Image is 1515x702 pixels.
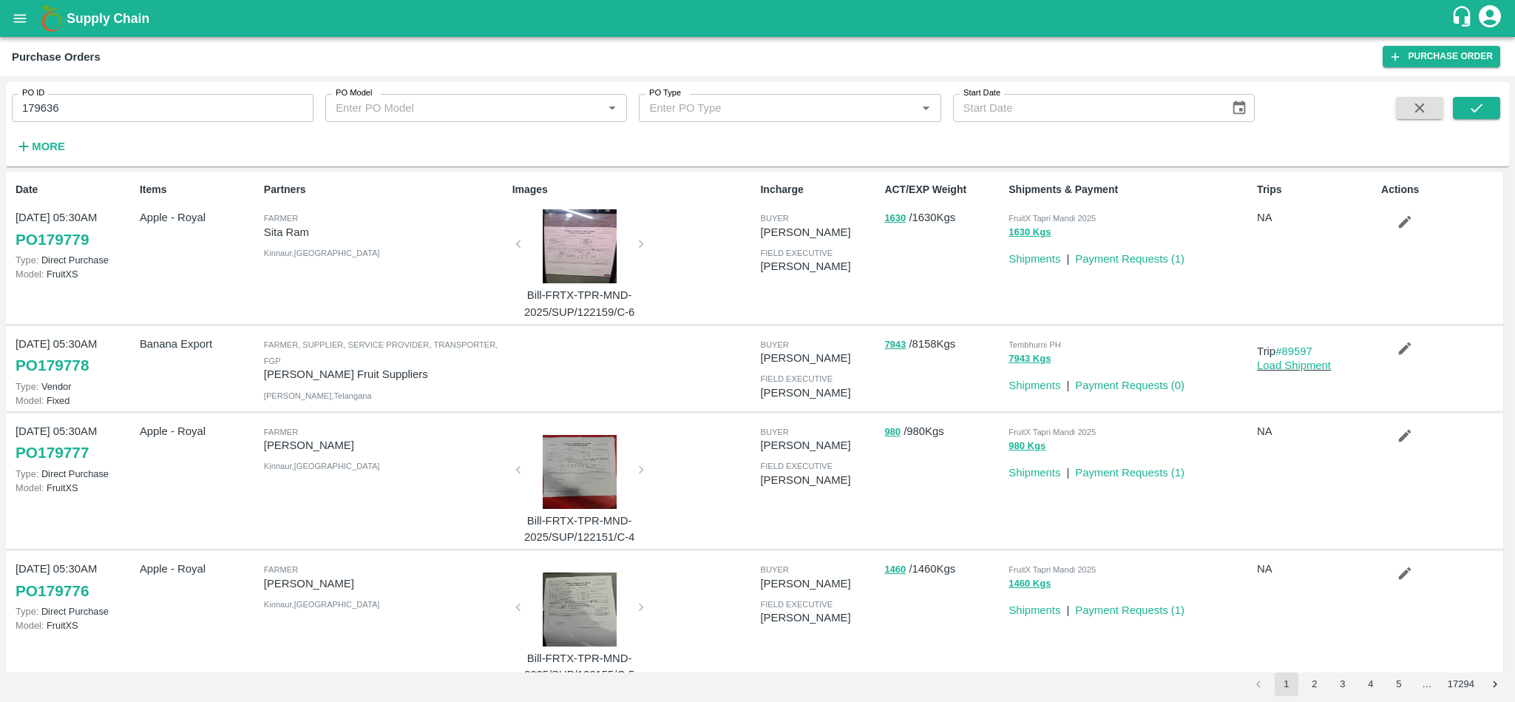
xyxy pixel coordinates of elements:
button: Go to page 5 [1387,672,1411,696]
input: Enter PO Type [643,98,892,118]
div: … [1415,678,1439,692]
button: 1630 [884,210,906,227]
p: Trips [1257,182,1375,198]
a: #89597 [1275,345,1312,357]
span: Type: [16,468,38,479]
button: page 1 [1275,672,1298,696]
a: Payment Requests (1) [1075,604,1184,616]
p: [PERSON_NAME] [264,437,506,453]
div: account of current user [1477,3,1503,34]
span: Kinnaur , [GEOGRAPHIC_DATA] [264,249,380,257]
p: Bill-FRTX-TPR-MND-2025/SUP/122151/C-4 [524,513,635,546]
p: Partners [264,182,506,198]
button: Go to page 3 [1331,672,1355,696]
p: FruitXS [16,267,134,281]
label: PO Model [336,87,373,99]
button: Open [916,98,935,118]
div: | [1060,371,1069,394]
span: Kinnaur , [GEOGRAPHIC_DATA] [264,462,380,470]
span: Model: [16,395,44,406]
span: Model: [16,269,44,280]
p: NA [1257,561,1375,577]
b: Supply Chain [67,11,149,26]
button: 7943 Kgs [1009,351,1051,368]
p: / 8158 Kgs [884,336,1003,353]
span: FruitX Tapri Mandi 2025 [1009,565,1096,574]
a: Shipments [1009,379,1060,391]
button: 980 [884,424,901,441]
p: Apple - Royal [140,561,258,577]
div: customer-support [1451,5,1477,32]
p: [DATE] 05:30AM [16,209,134,226]
a: Payment Requests (1) [1075,467,1184,479]
span: Kinnaur , [GEOGRAPHIC_DATA] [264,600,380,609]
p: ACT/EXP Weight [884,182,1003,198]
span: Farmer [264,565,298,574]
img: logo [37,4,67,33]
p: Sita Ram [264,224,506,240]
label: PO ID [22,87,44,99]
a: Payment Requests (1) [1075,253,1184,265]
a: Shipments [1009,253,1060,265]
p: Actions [1381,182,1499,198]
button: 980 Kgs [1009,438,1045,455]
span: Type: [16,254,38,266]
a: Shipments [1009,467,1060,479]
button: 7943 [884,337,906,354]
p: Direct Purchase [16,467,134,481]
p: [DATE] 05:30AM [16,336,134,352]
p: [PERSON_NAME] [760,258,878,274]
p: [PERSON_NAME] Fruit Suppliers [264,366,506,382]
div: | [1060,596,1069,618]
p: [PERSON_NAME] [760,385,878,401]
p: Direct Purchase [16,604,134,618]
label: Start Date [963,87,1000,99]
p: FruitXS [16,481,134,495]
p: Banana Export [140,336,258,352]
p: [DATE] 05:30AM [16,561,134,577]
p: Incharge [760,182,878,198]
a: PO179777 [16,439,89,466]
span: buyer [760,214,788,223]
a: PO179776 [16,578,89,604]
p: Date [16,182,134,198]
div: | [1060,459,1069,481]
span: FruitX Tapri Mandi 2025 [1009,214,1096,223]
p: [PERSON_NAME] [264,576,506,592]
button: open drawer [3,1,37,36]
button: Go to page 2 [1303,672,1326,696]
span: field executive [760,462,833,470]
p: Fixed [16,394,134,408]
span: FruitX Tapri Mandi 2025 [1009,428,1096,436]
span: field executive [760,374,833,383]
p: Images [512,182,755,198]
p: [PERSON_NAME] [760,472,878,488]
nav: pagination navigation [1244,672,1509,696]
button: 1460 Kgs [1009,576,1051,593]
strong: More [32,141,65,152]
a: Supply Chain [67,8,1451,29]
p: [PERSON_NAME] [760,610,878,626]
p: Apple - Royal [140,209,258,226]
button: Open [603,98,622,118]
a: Payment Requests (0) [1075,379,1184,391]
span: field executive [760,600,833,609]
span: Model: [16,482,44,493]
a: PO179779 [16,226,89,253]
p: [PERSON_NAME] [760,437,878,453]
input: Enter PO Model [330,98,579,118]
p: [PERSON_NAME] [760,224,878,240]
p: Vendor [16,379,134,394]
p: [PERSON_NAME] [760,576,878,592]
p: Apple - Royal [140,423,258,439]
span: Type: [16,606,38,617]
p: [PERSON_NAME] [760,350,878,366]
span: Farmer [264,428,298,436]
p: / 1460 Kgs [884,561,1003,578]
span: [PERSON_NAME] , Telangana [264,391,372,400]
a: PO179778 [16,352,89,379]
button: Choose date [1225,94,1253,122]
input: Start Date [953,94,1219,122]
span: Model: [16,620,44,631]
div: | [1060,245,1069,267]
